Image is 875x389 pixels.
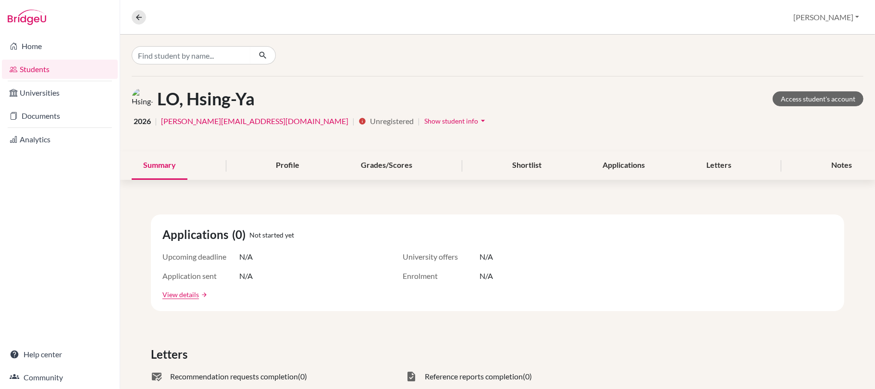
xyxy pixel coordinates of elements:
span: 2026 [134,115,151,127]
div: Shortlist [501,151,553,180]
div: Letters [695,151,743,180]
span: Show student info [424,117,478,125]
span: Upcoming deadline [162,251,239,263]
span: (0) [232,226,249,243]
span: Application sent [162,270,239,282]
span: (0) [298,371,307,382]
a: View details [162,289,199,300]
span: Applications [162,226,232,243]
span: University offers [403,251,480,263]
button: Show student infoarrow_drop_down [424,113,488,128]
span: N/A [239,251,253,263]
div: Applications [591,151,656,180]
span: Not started yet [249,230,294,240]
span: | [418,115,420,127]
span: (0) [523,371,532,382]
input: Find student by name... [132,46,251,64]
span: | [155,115,157,127]
a: arrow_forward [199,291,208,298]
a: Community [2,368,118,387]
button: [PERSON_NAME] [789,8,863,26]
div: Summary [132,151,187,180]
span: N/A [480,270,493,282]
i: arrow_drop_down [478,116,488,125]
a: Help center [2,345,118,364]
span: Enrolment [403,270,480,282]
a: Home [2,37,118,56]
a: [PERSON_NAME][EMAIL_ADDRESS][DOMAIN_NAME] [161,115,348,127]
h1: LO, Hsing-Ya [157,88,255,109]
img: Bridge-U [8,10,46,25]
span: task [406,371,417,382]
span: mark_email_read [151,371,162,382]
a: Analytics [2,130,118,149]
a: Documents [2,106,118,125]
span: Unregistered [370,115,414,127]
span: N/A [480,251,493,263]
span: Letters [151,346,191,363]
div: Notes [820,151,863,180]
div: Grades/Scores [349,151,424,180]
a: Students [2,60,118,79]
i: info [358,117,366,125]
img: Hsing-Ya LO's avatar [132,88,153,110]
span: | [352,115,355,127]
span: Reference reports completion [425,371,523,382]
a: Universities [2,83,118,102]
div: Profile [264,151,311,180]
a: Access student's account [773,91,863,106]
span: N/A [239,270,253,282]
span: Recommendation requests completion [170,371,298,382]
